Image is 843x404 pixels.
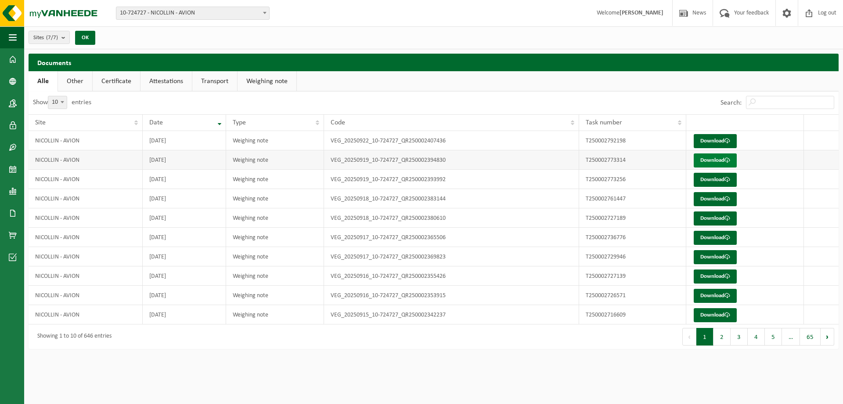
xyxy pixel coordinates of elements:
td: T250002727189 [579,208,686,228]
h2: Documents [29,54,839,71]
a: Download [694,211,737,226]
td: [DATE] [143,266,226,286]
td: T250002761447 [579,189,686,208]
td: NICOLLIN - AVION [29,305,143,324]
a: Download [694,269,737,284]
span: 10 [48,96,67,109]
a: Download [694,250,737,264]
a: Weighing note [238,71,296,91]
td: NICOLLIN - AVION [29,247,143,266]
span: Code [331,119,345,126]
span: 10-724727 - NICOLLIN - AVION [116,7,269,19]
td: Weighing note [226,305,324,324]
a: Other [58,71,92,91]
a: Transport [192,71,237,91]
td: NICOLLIN - AVION [29,150,143,170]
div: Showing 1 to 10 of 646 entries [33,329,112,345]
td: T250002726571 [579,286,686,305]
td: T250002716609 [579,305,686,324]
td: Weighing note [226,131,324,150]
td: NICOLLIN - AVION [29,131,143,150]
span: … [782,328,800,346]
td: T250002727139 [579,266,686,286]
strong: [PERSON_NAME] [620,10,663,16]
button: Previous [682,328,696,346]
td: [DATE] [143,189,226,208]
td: Weighing note [226,189,324,208]
a: Attestations [140,71,192,91]
span: Date [149,119,163,126]
td: T250002792198 [579,131,686,150]
td: NICOLLIN - AVION [29,170,143,189]
td: [DATE] [143,208,226,228]
td: VEG_20250918_10-724727_QR250002383144 [324,189,579,208]
td: VEG_20250922_10-724727_QR250002407436 [324,131,579,150]
label: Show entries [33,99,91,106]
td: [DATE] [143,170,226,189]
span: Sites [33,31,58,44]
td: VEG_20250916_10-724727_QR250002355426 [324,266,579,286]
td: [DATE] [143,286,226,305]
a: Download [694,192,737,206]
td: [DATE] [143,131,226,150]
td: VEG_20250918_10-724727_QR250002380610 [324,208,579,228]
span: 10-724727 - NICOLLIN - AVION [116,7,270,20]
td: NICOLLIN - AVION [29,286,143,305]
td: VEG_20250917_10-724727_QR250002365506 [324,228,579,247]
button: 1 [696,328,713,346]
td: [DATE] [143,247,226,266]
td: Weighing note [226,266,324,286]
a: Certificate [93,71,140,91]
span: Task number [586,119,622,126]
td: NICOLLIN - AVION [29,208,143,228]
td: NICOLLIN - AVION [29,266,143,286]
td: [DATE] [143,305,226,324]
td: VEG_20250915_10-724727_QR250002342237 [324,305,579,324]
button: 5 [765,328,782,346]
span: Site [35,119,46,126]
label: Search: [721,99,742,106]
span: Type [233,119,246,126]
td: Weighing note [226,247,324,266]
td: VEG_20250919_10-724727_QR250002393992 [324,170,579,189]
td: VEG_20250917_10-724727_QR250002369823 [324,247,579,266]
td: Weighing note [226,228,324,247]
a: Download [694,153,737,167]
td: T250002773314 [579,150,686,170]
td: NICOLLIN - AVION [29,189,143,208]
a: Download [694,134,737,148]
td: Weighing note [226,286,324,305]
count: (7/7) [46,35,58,40]
a: Download [694,289,737,303]
td: NICOLLIN - AVION [29,228,143,247]
button: 4 [748,328,765,346]
td: [DATE] [143,150,226,170]
td: T250002736776 [579,228,686,247]
td: T250002729946 [579,247,686,266]
td: VEG_20250916_10-724727_QR250002353915 [324,286,579,305]
a: Alle [29,71,58,91]
a: Download [694,231,737,245]
td: Weighing note [226,170,324,189]
button: 65 [800,328,821,346]
a: Download [694,173,737,187]
a: Download [694,308,737,322]
button: OK [75,31,95,45]
td: VEG_20250919_10-724727_QR250002394830 [324,150,579,170]
button: Sites(7/7) [29,31,70,44]
td: Weighing note [226,208,324,228]
td: Weighing note [226,150,324,170]
button: 3 [731,328,748,346]
td: T250002773256 [579,170,686,189]
button: Next [821,328,834,346]
td: [DATE] [143,228,226,247]
button: 2 [713,328,731,346]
